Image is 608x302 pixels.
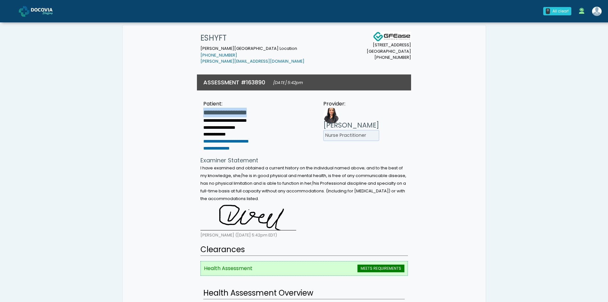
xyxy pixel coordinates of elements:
h4: Examiner Statement [200,157,408,164]
img: Docovia [31,8,63,14]
button: Open LiveChat chat widget [5,3,24,22]
img: Provider image [323,108,339,124]
li: Nurse Practitioner [323,130,379,141]
small: I have examined and obtained a current history on the individual named above; and to the best of ... [200,165,406,201]
h2: Clearances [200,244,408,256]
small: [PERSON_NAME][GEOGRAPHIC_DATA] Location [200,46,304,64]
h3: [PERSON_NAME] [323,120,379,130]
a: Docovia [19,1,63,21]
img: Docovia Staffing Logo [373,32,411,42]
h1: ESHYFT [200,32,304,44]
small: [PERSON_NAME] ([DATE] 5:42pm EDT) [200,232,277,238]
div: All clear! [552,8,569,14]
a: 0 All clear! [539,4,575,18]
small: [STREET_ADDRESS] [GEOGRAPHIC_DATA] [PHONE_NUMBER] [367,42,411,60]
img: Shakerra Crippen [592,7,602,16]
h2: Health Assessment Overview [203,287,405,299]
img: Docovia [19,6,29,17]
div: Patient: [203,100,269,108]
li: Health Assessment [200,261,408,276]
small: [DATE] 5:42pm [273,80,303,85]
h3: ASSESSMENT #163890 [203,78,265,86]
div: Provider: [323,100,379,108]
img: M4XnLzAMscry+XOLY3iJkiCCQt8P8Bi+1bxH+eUfAAAAAASUVORK5CYII= [200,205,296,230]
a: [PHONE_NUMBER] [200,52,237,58]
span: MEETS REQUIREMENTS [357,265,404,272]
a: [PERSON_NAME][EMAIL_ADDRESS][DOMAIN_NAME] [200,58,304,64]
div: 0 [546,8,550,14]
